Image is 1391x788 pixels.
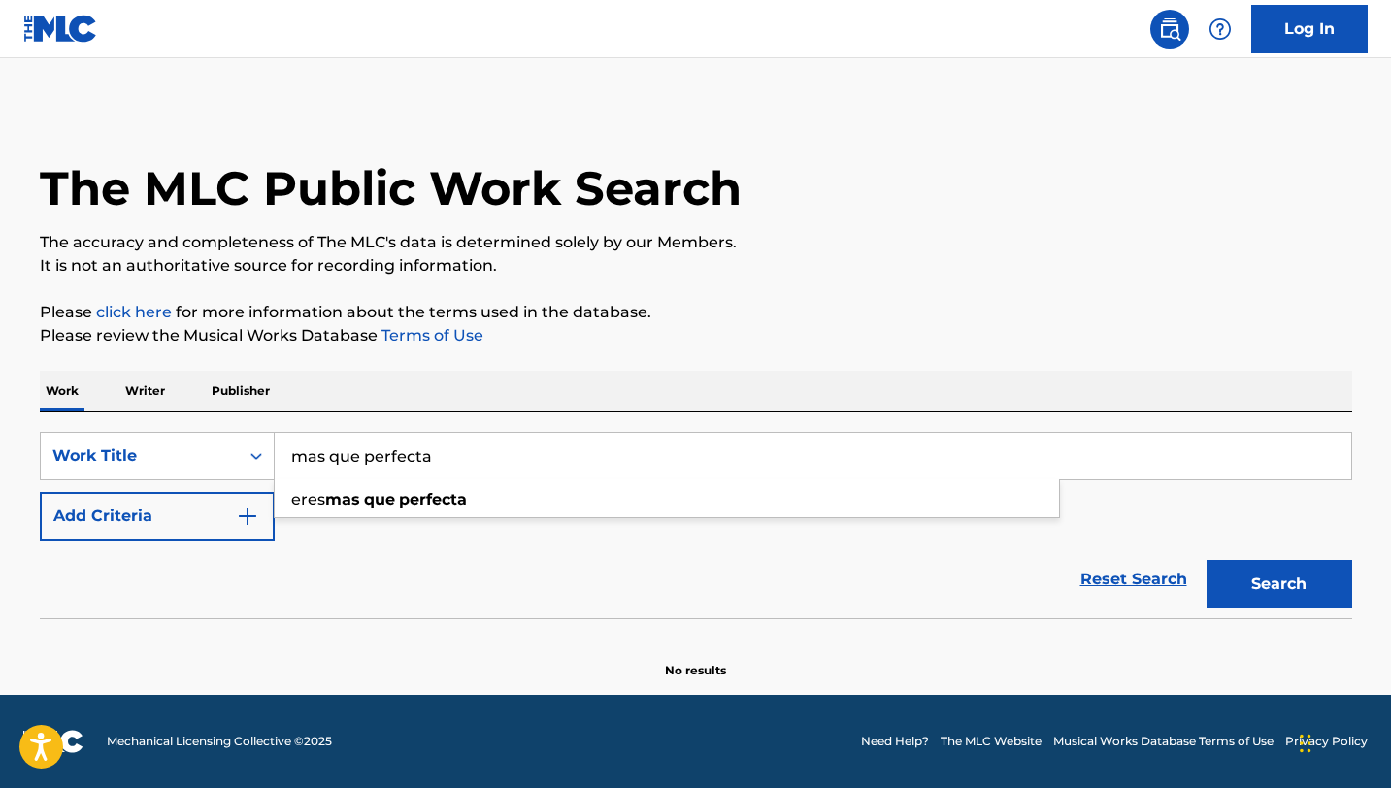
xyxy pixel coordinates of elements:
[40,492,275,541] button: Add Criteria
[107,733,332,750] span: Mechanical Licensing Collective © 2025
[40,159,742,217] h1: The MLC Public Work Search
[1285,733,1368,750] a: Privacy Policy
[325,490,360,509] strong: mas
[40,324,1352,347] p: Please review the Musical Works Database
[665,639,726,679] p: No results
[941,733,1042,750] a: The MLC Website
[96,303,172,321] a: click here
[1150,10,1189,49] a: Public Search
[119,371,171,411] p: Writer
[40,371,84,411] p: Work
[399,490,467,509] strong: perfecta
[40,231,1352,254] p: The accuracy and completeness of The MLC's data is determined solely by our Members.
[23,730,83,753] img: logo
[1207,560,1352,608] button: Search
[378,326,483,345] a: Terms of Use
[40,254,1352,278] p: It is not an authoritative source for recording information.
[1251,5,1368,53] a: Log In
[40,432,1352,618] form: Search Form
[1158,17,1181,41] img: search
[206,371,276,411] p: Publisher
[236,505,259,528] img: 9d2ae6d4665cec9f34b9.svg
[364,490,395,509] strong: que
[1053,733,1274,750] a: Musical Works Database Terms of Use
[1071,558,1197,601] a: Reset Search
[23,15,98,43] img: MLC Logo
[40,301,1352,324] p: Please for more information about the terms used in the database.
[291,490,325,509] span: eres
[52,444,227,468] div: Work Title
[861,733,929,750] a: Need Help?
[1300,714,1311,772] div: Drag
[1294,695,1391,788] iframe: Chat Widget
[1201,10,1240,49] div: Help
[1209,17,1232,41] img: help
